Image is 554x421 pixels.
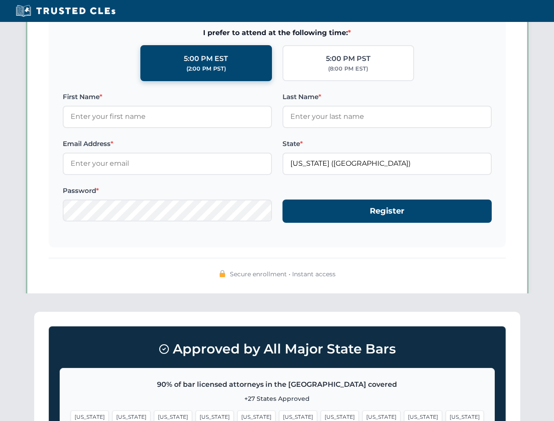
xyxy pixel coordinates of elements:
[63,92,272,102] label: First Name
[60,337,495,361] h3: Approved by All Major State Bars
[282,139,492,149] label: State
[71,379,484,390] p: 90% of bar licensed attorneys in the [GEOGRAPHIC_DATA] covered
[184,53,228,64] div: 5:00 PM EST
[13,4,118,18] img: Trusted CLEs
[282,153,492,175] input: Florida (FL)
[282,92,492,102] label: Last Name
[326,53,371,64] div: 5:00 PM PST
[63,153,272,175] input: Enter your email
[63,186,272,196] label: Password
[219,270,226,277] img: 🔒
[282,106,492,128] input: Enter your last name
[282,200,492,223] button: Register
[63,106,272,128] input: Enter your first name
[63,27,492,39] span: I prefer to attend at the following time:
[71,394,484,403] p: +27 States Approved
[230,269,336,279] span: Secure enrollment • Instant access
[63,139,272,149] label: Email Address
[186,64,226,73] div: (2:00 PM PST)
[328,64,368,73] div: (8:00 PM EST)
